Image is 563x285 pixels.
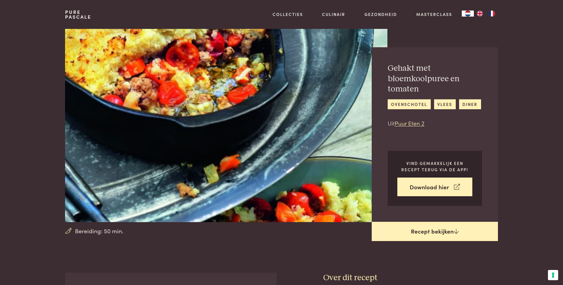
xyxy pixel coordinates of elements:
[434,99,456,109] a: vlees
[273,11,303,17] a: Collecties
[462,11,474,17] a: NL
[397,160,472,172] p: Vind gemakkelijk een recept terug via de app!
[388,99,431,109] a: ovenschotel
[397,178,472,197] a: Download hier
[548,270,558,280] button: Uw voorkeuren voor toestemming voor trackingtechnologieën
[323,273,498,283] h3: Over dit recept
[395,119,424,127] a: Puur Eten 2
[65,29,387,222] img: Gehakt met bloemkoolpuree en tomaten
[372,222,498,241] a: Recept bekijken
[462,11,498,17] aside: Language selected: Nederlands
[75,227,124,235] span: Bereiding: 50 min.
[474,11,486,17] a: EN
[459,99,481,109] a: diner
[65,10,91,19] a: PurePascale
[322,11,345,17] a: Culinair
[486,11,498,17] a: FR
[364,11,397,17] a: Gezondheid
[416,11,452,17] a: Masterclass
[462,11,474,17] div: Language
[388,63,482,94] h2: Gehakt met bloemkoolpuree en tomaten
[388,119,482,128] p: Uit
[474,11,498,17] ul: Language list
